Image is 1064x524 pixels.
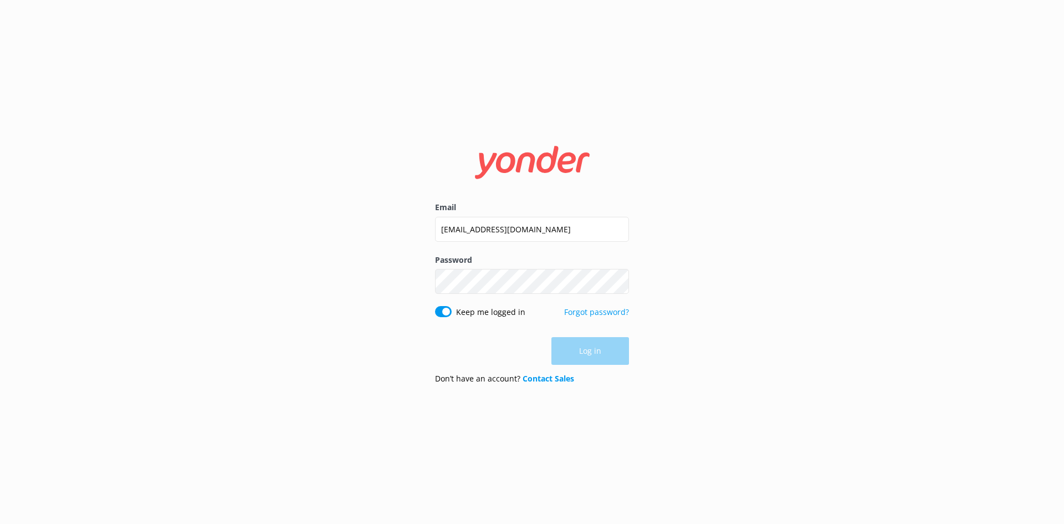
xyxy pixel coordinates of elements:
[435,201,629,213] label: Email
[435,254,629,266] label: Password
[607,271,629,293] button: Show password
[564,307,629,317] a: Forgot password?
[435,217,629,242] input: user@emailaddress.com
[523,373,574,384] a: Contact Sales
[456,306,525,318] label: Keep me logged in
[435,373,574,385] p: Don’t have an account?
